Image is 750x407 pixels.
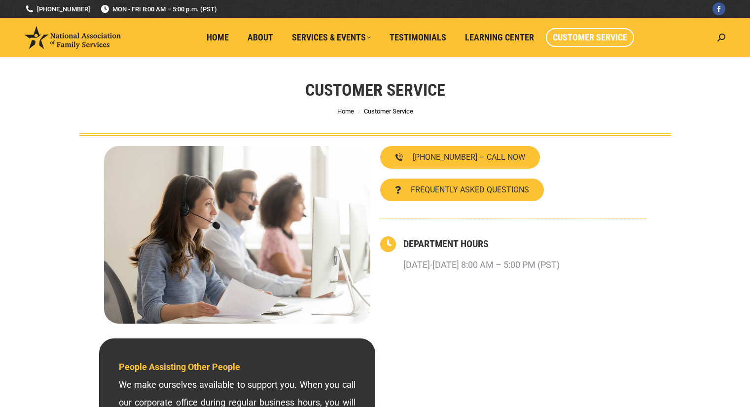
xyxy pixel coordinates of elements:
img: National Association of Family Services [25,26,121,49]
a: FREQUENTLY ASKED QUESTIONS [380,179,544,201]
span: Customer Service [364,108,413,115]
span: Customer Service [553,32,627,43]
p: [DATE]-[DATE] 8:00 AM – 5:00 PM (PST) [403,256,560,274]
span: MON - FRI 8:00 AM – 5:00 p.m. (PST) [100,4,217,14]
span: FREQUENTLY ASKED QUESTIONS [411,186,529,194]
span: About [248,32,273,43]
a: Testimonials [383,28,453,47]
a: DEPARTMENT HOURS [403,238,489,250]
h1: Customer Service [305,79,445,101]
a: Home [337,108,354,115]
a: [PHONE_NUMBER] [25,4,90,14]
span: [PHONE_NUMBER] – CALL NOW [413,153,525,161]
span: Home [207,32,229,43]
a: [PHONE_NUMBER] – CALL NOW [380,146,540,169]
img: Contact National Association of Family Services [104,146,370,324]
a: Home [200,28,236,47]
a: Facebook page opens in new window [713,2,725,15]
span: Learning Center [465,32,534,43]
a: Learning Center [458,28,541,47]
span: Services & Events [292,32,371,43]
a: Customer Service [546,28,634,47]
span: Testimonials [390,32,446,43]
a: About [241,28,280,47]
span: People Assisting Other People [119,362,240,372]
